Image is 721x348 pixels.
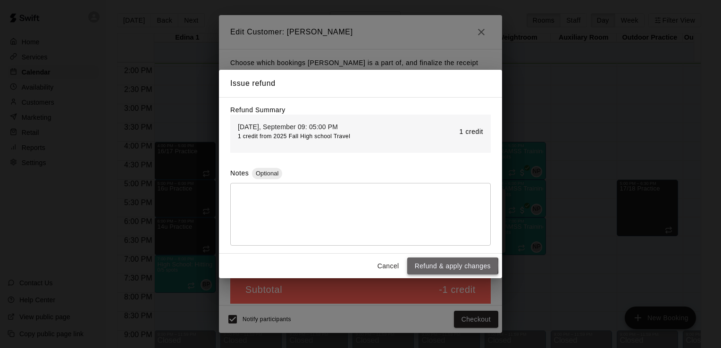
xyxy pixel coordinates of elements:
[238,133,350,140] span: 1 credit from 2025 Fall High school Travel
[460,127,483,137] p: 1 credit
[238,122,347,132] p: [DATE], September 09: 05:00 PM
[230,106,285,114] label: Refund Summary
[230,169,249,177] label: Notes
[373,257,403,275] button: Cancel
[219,70,502,97] h2: Issue refund
[407,257,498,275] button: Refund & apply changes
[252,170,282,177] span: Optional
